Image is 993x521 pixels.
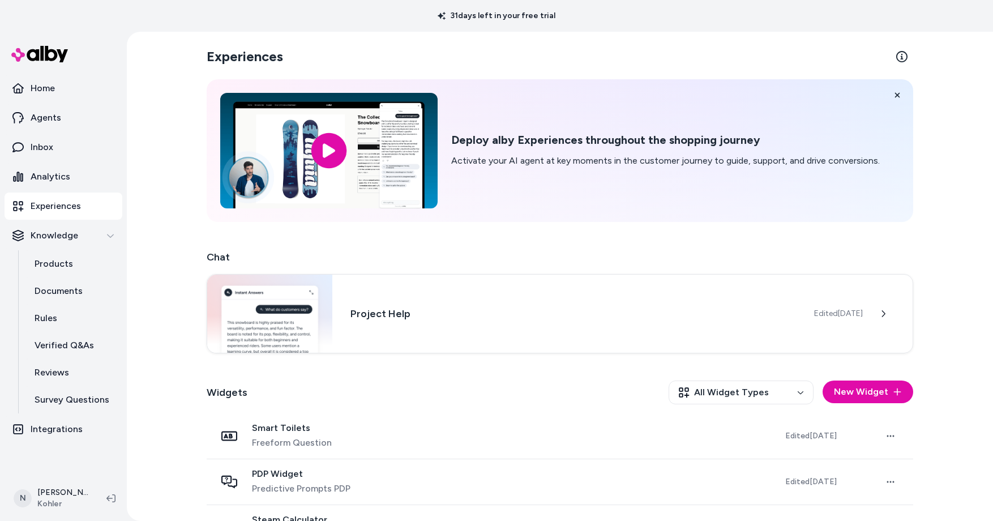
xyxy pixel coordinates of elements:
img: alby Logo [11,46,68,62]
h2: Experiences [207,48,283,66]
span: Kohler [37,498,88,510]
span: Smart Toilets [252,422,332,434]
p: Rules [35,311,57,325]
a: Reviews [23,359,122,386]
p: Inbox [31,140,53,154]
h3: Project Help [350,306,796,322]
p: 31 days left in your free trial [431,10,562,22]
img: Chat widget [207,275,332,353]
a: Home [5,75,122,102]
button: Knowledge [5,222,122,249]
span: Predictive Prompts PDP [252,482,350,496]
span: Edited [DATE] [814,308,863,319]
button: N[PERSON_NAME]Kohler [7,480,97,516]
span: Edited [DATE] [785,477,837,486]
p: Documents [35,284,83,298]
a: Integrations [5,416,122,443]
p: Products [35,257,73,271]
h2: Deploy alby Experiences throughout the shopping journey [451,133,880,147]
p: Reviews [35,366,69,379]
span: PDP Widget [252,468,350,480]
p: Verified Q&As [35,339,94,352]
a: Survey Questions [23,386,122,413]
p: Analytics [31,170,70,183]
p: Activate your AI agent at key moments in the customer journey to guide, support, and drive conver... [451,154,880,168]
a: Verified Q&As [23,332,122,359]
p: [PERSON_NAME] [37,487,88,498]
span: Edited [DATE] [785,431,837,441]
a: Analytics [5,163,122,190]
a: Experiences [5,193,122,220]
a: Inbox [5,134,122,161]
span: N [14,489,32,507]
button: New Widget [823,381,913,403]
a: Chat widgetProject HelpEdited[DATE] [207,274,913,353]
p: Agents [31,111,61,125]
h2: Chat [207,249,913,265]
h2: Widgets [207,385,247,400]
button: All Widget Types [669,381,814,404]
a: Agents [5,104,122,131]
a: Products [23,250,122,277]
p: Knowledge [31,229,78,242]
p: Home [31,82,55,95]
a: Documents [23,277,122,305]
a: Rules [23,305,122,332]
p: Experiences [31,199,81,213]
p: Integrations [31,422,83,436]
p: Survey Questions [35,393,109,407]
span: Freeform Question [252,436,332,450]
